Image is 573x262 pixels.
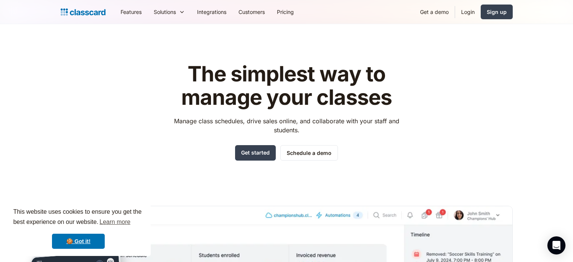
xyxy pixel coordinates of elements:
[61,7,105,17] a: home
[167,63,406,109] h1: The simplest way to manage your classes
[115,3,148,20] a: Features
[414,3,455,20] a: Get a demo
[235,145,276,161] a: Get started
[6,200,151,256] div: cookieconsent
[280,145,338,161] a: Schedule a demo
[455,3,481,20] a: Login
[148,3,191,20] div: Solutions
[547,236,565,254] div: Open Intercom Messenger
[481,5,513,19] a: Sign up
[52,234,105,249] a: dismiss cookie message
[232,3,271,20] a: Customers
[13,207,144,228] span: This website uses cookies to ensure you get the best experience on our website.
[271,3,300,20] a: Pricing
[98,216,131,228] a: learn more about cookies
[167,116,406,135] p: Manage class schedules, drive sales online, and collaborate with your staff and students.
[487,8,507,16] div: Sign up
[191,3,232,20] a: Integrations
[154,8,176,16] div: Solutions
